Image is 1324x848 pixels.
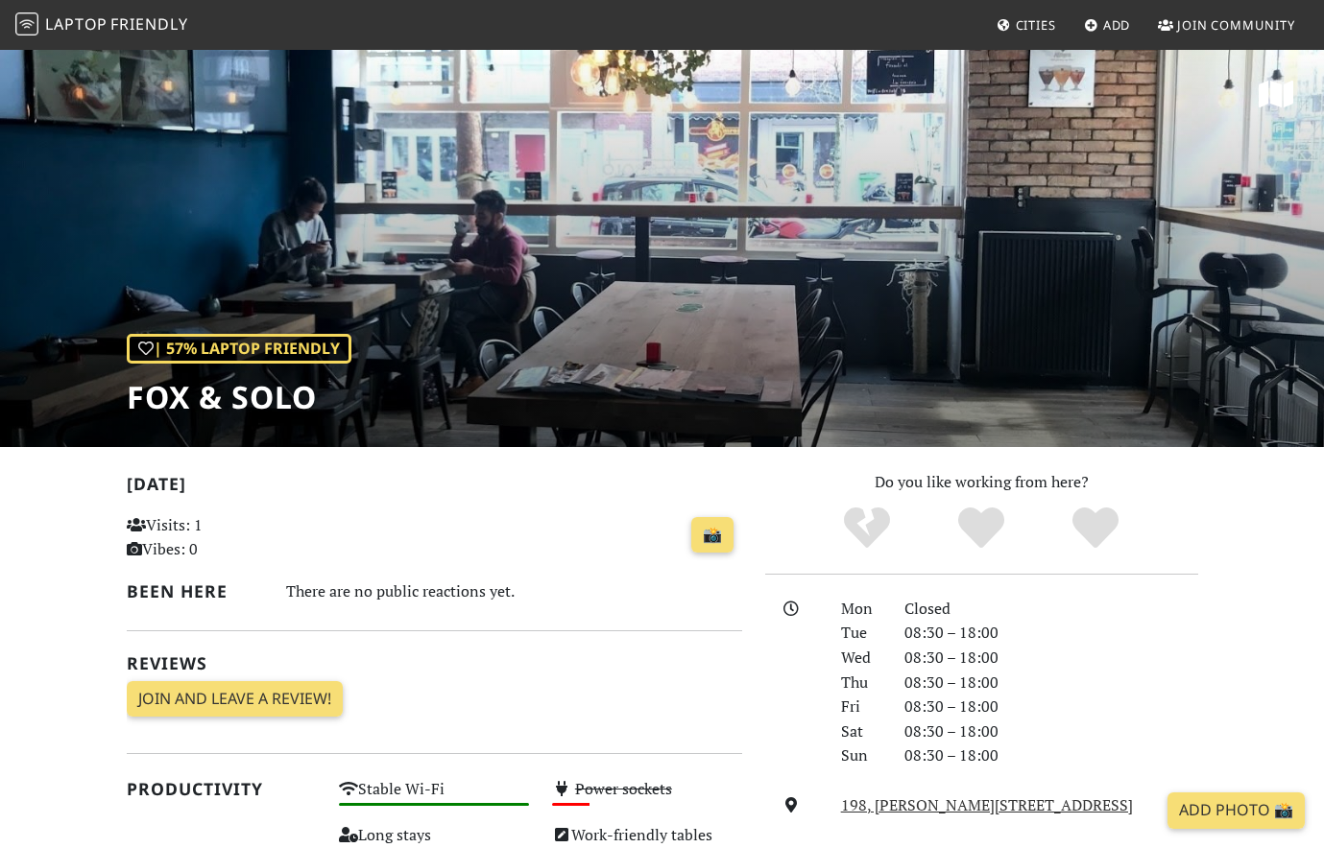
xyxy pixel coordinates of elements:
[1016,16,1056,34] span: Cities
[127,334,351,365] div: | 57% Laptop Friendly
[1038,505,1152,553] div: Definitely!
[830,646,893,671] div: Wed
[893,695,1210,719] div: 08:30 – 18:00
[286,577,742,605] div: There are no public reactions yet.
[127,681,343,718] a: Join and leave a review!
[575,778,672,799] s: Power sockets
[127,513,317,562] p: Visits: 1 Vibes: 0
[15,12,38,35] img: LaptopFriendly
[893,719,1210,744] div: 08:30 – 18:00
[1076,8,1139,42] a: Add
[830,695,893,719] div: Fri
[893,597,1210,622] div: Closed
[989,8,1064,42] a: Cities
[1177,16,1295,34] span: Join Community
[893,743,1210,768] div: 08:30 – 18:00
[830,671,893,695] div: Thu
[691,517,734,554] a: 📸
[1103,16,1131,34] span: Add
[127,474,742,502] h2: [DATE]
[127,653,742,673] h2: Reviews
[45,13,108,35] span: Laptop
[110,13,187,35] span: Friendly
[810,505,925,553] div: No
[830,621,893,646] div: Tue
[127,379,351,415] h1: Fox & Solo
[841,794,1133,815] a: 198, [PERSON_NAME][STREET_ADDRESS]
[15,9,188,42] a: LaptopFriendly LaptopFriendly
[925,505,1039,553] div: Yes
[893,671,1210,695] div: 08:30 – 18:00
[830,719,893,744] div: Sat
[765,470,1198,495] p: Do you like working from here?
[893,621,1210,646] div: 08:30 – 18:00
[893,646,1210,671] div: 08:30 – 18:00
[327,775,541,821] div: Stable Wi-Fi
[127,779,317,799] h2: Productivity
[830,597,893,622] div: Mon
[127,581,263,601] h2: Been here
[1168,792,1305,829] a: Add Photo 📸
[1150,8,1303,42] a: Join Community
[830,743,893,768] div: Sun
